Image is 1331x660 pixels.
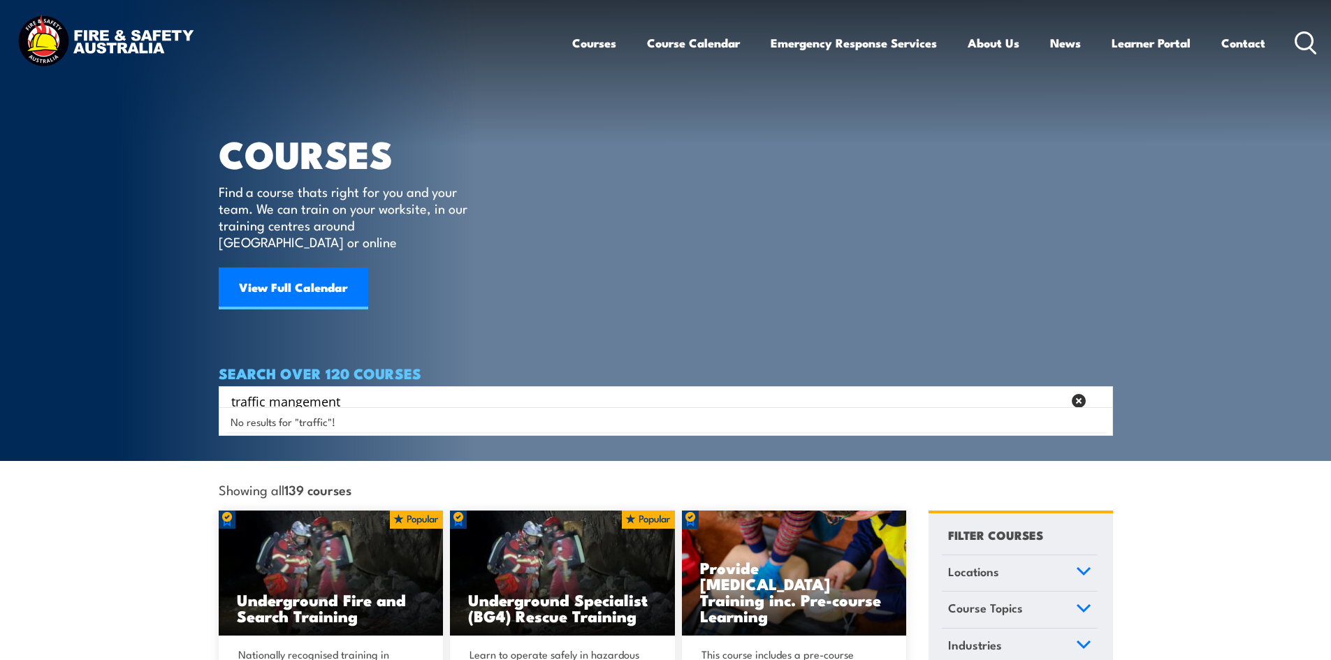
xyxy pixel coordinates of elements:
[942,555,1098,592] a: Locations
[234,391,1065,411] form: Search form
[284,480,351,499] strong: 139 courses
[942,592,1098,628] a: Course Topics
[771,24,937,61] a: Emergency Response Services
[219,137,488,170] h1: COURSES
[700,559,889,624] h3: Provide [MEDICAL_DATA] Training inc. Pre-course Learning
[219,482,351,497] span: Showing all
[682,511,907,636] img: Low Voltage Rescue and Provide CPR
[1050,24,1081,61] a: News
[647,24,740,61] a: Course Calendar
[948,525,1043,544] h4: FILTER COURSES
[1112,24,1191,61] a: Learner Portal
[219,511,444,636] a: Underground Fire and Search Training
[572,24,616,61] a: Courses
[219,183,474,250] p: Find a course thats right for you and your team. We can train on your worksite, in our training c...
[968,24,1019,61] a: About Us
[231,390,1063,411] input: Search input
[948,562,999,581] span: Locations
[1221,24,1265,61] a: Contact
[948,599,1023,617] span: Course Topics
[219,511,444,636] img: Underground mine rescue
[237,592,426,624] h3: Underground Fire and Search Training
[219,267,368,309] a: View Full Calendar
[682,511,907,636] a: Provide [MEDICAL_DATA] Training inc. Pre-course Learning
[1089,391,1108,411] button: Search magnifier button
[219,365,1113,381] h4: SEARCH OVER 120 COURSES
[948,636,1002,654] span: Industries
[450,511,675,636] a: Underground Specialist (BG4) Rescue Training
[468,592,657,624] h3: Underground Specialist (BG4) Rescue Training
[231,415,335,428] span: No results for "traffic"!
[450,511,675,636] img: Underground mine rescue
